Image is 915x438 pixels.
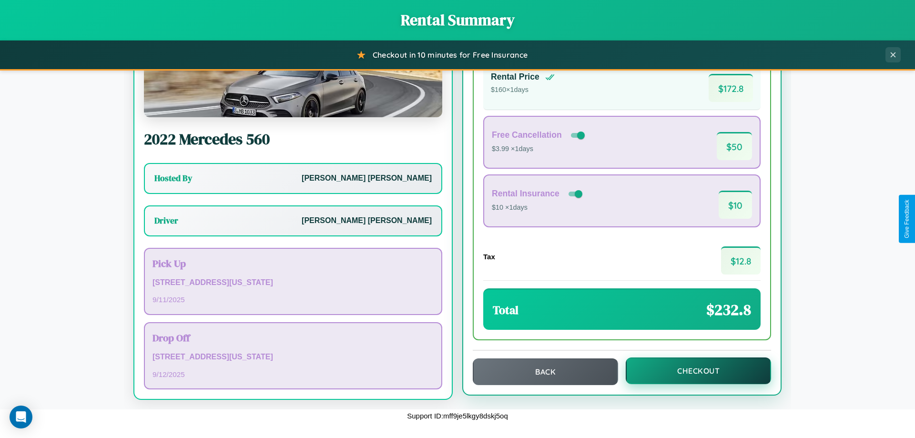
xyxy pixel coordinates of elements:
[154,173,192,184] h3: Hosted By
[302,172,432,185] p: [PERSON_NAME] [PERSON_NAME]
[152,350,434,364] p: [STREET_ADDRESS][US_STATE]
[491,72,539,82] h4: Rental Price
[144,129,442,150] h2: 2022 Mercedes 560
[154,215,178,226] h3: Driver
[473,358,618,385] button: Back
[492,143,587,155] p: $3.99 × 1 days
[152,368,434,381] p: 9 / 12 / 2025
[904,200,910,238] div: Give Feedback
[493,302,518,318] h3: Total
[10,406,32,428] div: Open Intercom Messenger
[719,191,752,219] span: $ 10
[717,132,752,160] span: $ 50
[721,246,761,275] span: $ 12.8
[483,253,495,261] h4: Tax
[302,214,432,228] p: [PERSON_NAME] [PERSON_NAME]
[706,299,751,320] span: $ 232.8
[373,50,528,60] span: Checkout in 10 minutes for Free Insurance
[152,331,434,345] h3: Drop Off
[152,293,434,306] p: 9 / 11 / 2025
[152,276,434,290] p: [STREET_ADDRESS][US_STATE]
[626,357,771,384] button: Checkout
[407,409,508,422] p: Support ID: mff9je5lkgy8dskj5oq
[492,130,562,140] h4: Free Cancellation
[492,202,584,214] p: $10 × 1 days
[10,10,905,31] h1: Rental Summary
[491,84,555,96] p: $ 160 × 1 days
[709,74,753,102] span: $ 172.8
[492,189,559,199] h4: Rental Insurance
[152,256,434,270] h3: Pick Up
